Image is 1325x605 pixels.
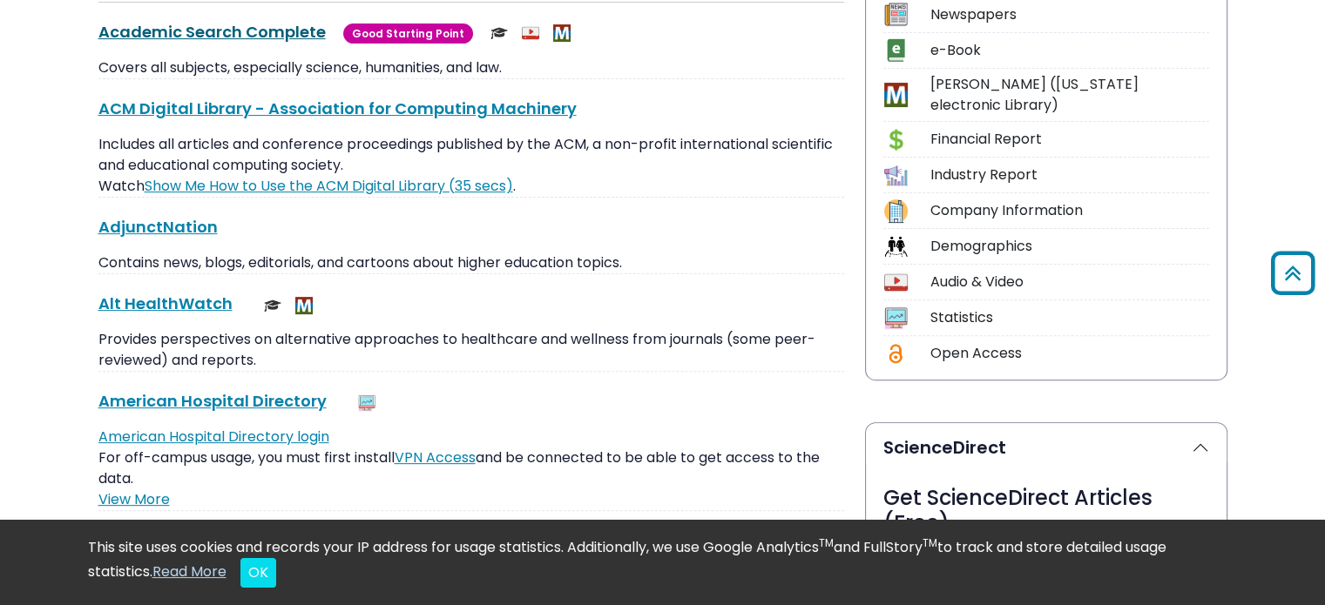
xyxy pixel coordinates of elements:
[264,297,281,314] img: Scholarly or Peer Reviewed
[884,235,908,259] img: Icon Demographics
[884,3,908,26] img: Icon Newspapers
[884,38,908,62] img: Icon e-Book
[98,97,577,119] a: ACM Digital Library - Association for Computing Machinery
[98,390,327,412] a: American Hospital Directory
[343,24,473,44] span: Good Starting Point
[98,216,218,238] a: AdjunctNation
[884,199,908,223] img: Icon Company Information
[145,176,513,196] a: Link opens in new window
[98,134,844,197] p: Includes all articles and conference proceedings published by the ACM, a non-profit international...
[930,74,1209,116] div: [PERSON_NAME] ([US_STATE] electronic Library)
[930,165,1209,185] div: Industry Report
[930,4,1209,25] div: Newspapers
[358,394,375,412] img: Statistics
[884,306,908,330] img: Icon Statistics
[240,558,276,588] button: Close
[884,128,908,151] img: Icon Financial Report
[88,537,1238,588] div: This site uses cookies and records your IP address for usage statistics. Additionally, we use Goo...
[884,83,908,106] img: Icon MeL (Michigan electronic Library)
[930,129,1209,150] div: Financial Report
[98,329,844,371] p: Provides perspectives on alternative approaches to healthcare and wellness from journals (some pe...
[522,24,539,42] img: Audio & Video
[923,535,937,550] sup: TM
[98,57,844,78] p: Covers all subjects, especially science, humanities, and law.
[930,272,1209,292] div: Audio & Video
[98,292,233,314] a: Alt HealthWatch
[98,489,170,509] a: View More
[884,271,908,294] img: Icon Audio & Video
[930,343,1209,364] div: Open Access
[490,24,508,42] img: Scholarly or Peer Reviewed
[884,164,908,187] img: Icon Industry Report
[152,561,226,581] a: Read More
[98,427,844,489] p: For off-campus usage, you must first install and be connected to be able to get access to the data.
[930,236,1209,257] div: Demographics
[866,423,1227,472] button: ScienceDirect
[553,24,571,42] img: MeL (Michigan electronic Library)
[930,307,1209,328] div: Statistics
[930,200,1209,221] div: Company Information
[395,447,476,467] a: VPN Access
[885,342,907,366] img: Icon Open Access
[98,21,326,43] a: Academic Search Complete
[98,252,844,273] p: Contains news, blogs, editorials, and cartoons about higher education topics.
[98,427,329,447] a: American Hospital Directory login
[295,297,313,314] img: MeL (Michigan electronic Library)
[819,535,834,550] sup: TM
[883,486,1209,536] h3: Get ScienceDirect Articles (Free)
[1265,259,1321,287] a: Back to Top
[930,40,1209,61] div: e-Book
